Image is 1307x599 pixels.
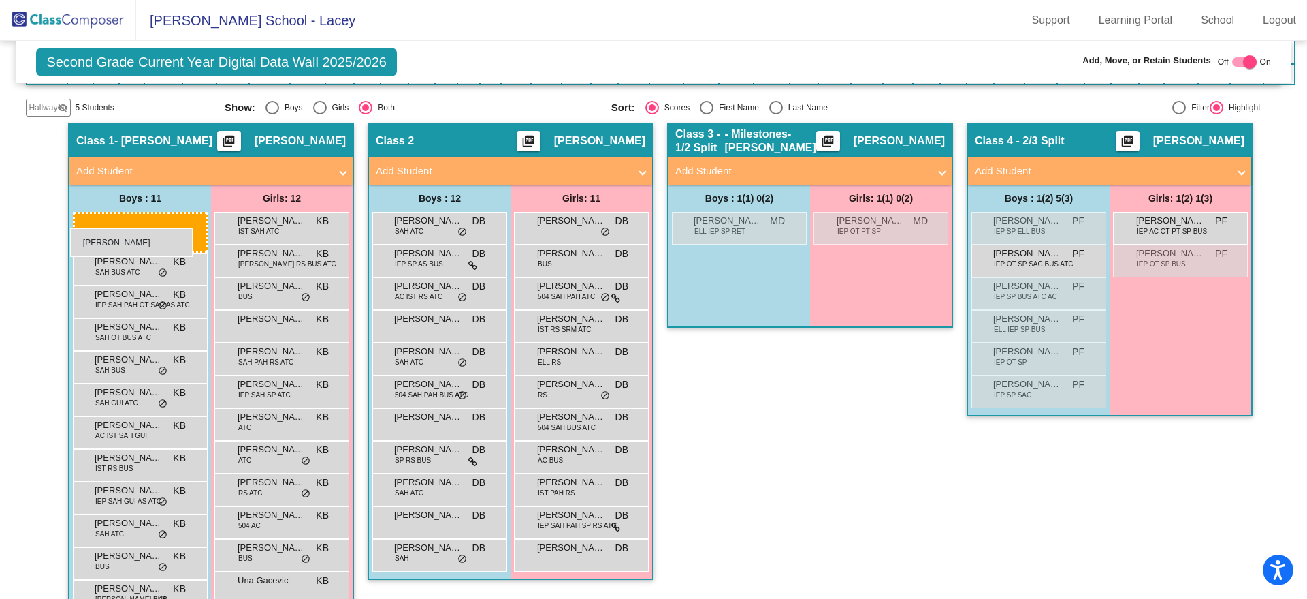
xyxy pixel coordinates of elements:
[238,541,306,555] span: [PERSON_NAME]
[238,488,262,498] span: RS ATC
[114,134,212,148] span: - [PERSON_NAME]
[95,288,163,301] span: [PERSON_NAME]
[394,214,462,228] span: [PERSON_NAME]
[554,134,645,148] span: [PERSON_NAME]
[1190,10,1245,31] a: School
[238,521,261,531] span: 504 AC
[301,456,310,467] span: do_not_disturb_alt
[994,357,1027,367] span: IEP OT SP
[69,185,211,212] div: Boys : 11
[994,259,1074,269] span: IEP OT SP SAC BUS ATC
[472,443,485,457] span: DB
[472,214,485,228] span: DB
[238,423,251,433] span: ATC
[615,345,628,359] span: DB
[538,292,595,302] span: 504 SAH PAH ATC
[136,10,355,31] span: [PERSON_NAME] School - Lacey
[668,185,810,212] div: Boys : 1(1) 0(2)
[537,214,605,228] span: [PERSON_NAME]
[95,562,110,572] span: BUS
[95,463,133,474] span: IST RS BUS
[537,443,605,457] span: [PERSON_NAME]
[255,134,346,148] span: [PERSON_NAME]
[95,451,163,465] span: [PERSON_NAME]
[615,541,628,555] span: DB
[238,574,306,587] span: Una Gacevic
[520,134,536,153] mat-icon: picture_as_pdf
[238,390,291,400] span: IEP SAH SP ATC
[238,214,306,228] span: [PERSON_NAME]
[95,300,190,310] span: IEP SAH PAH OT SAC AS ATC
[694,214,762,228] span: [PERSON_NAME] [PERSON_NAME]
[173,549,186,564] span: KB
[158,497,167,508] span: do_not_disturb_alt
[238,455,251,465] span: ATC
[820,134,836,153] mat-icon: picture_as_pdf
[327,102,349,114] div: Girls
[316,410,329,425] span: KB
[1021,10,1081,31] a: Support
[316,541,329,555] span: KB
[301,292,310,303] span: do_not_disturb_alt
[537,345,605,358] span: [PERSON_NAME]
[95,333,151,343] span: SAH OT BUS ATC
[537,410,605,424] span: [PERSON_NAME]
[173,451,186,465] span: KB
[457,358,467,369] span: do_not_disturb_alt
[993,345,1061,358] span: [PERSON_NAME]
[615,279,628,294] span: DB
[472,410,485,425] span: DB
[615,247,628,261] span: DB
[211,185,353,212] div: Girls: 12
[472,247,485,261] span: DB
[301,489,310,500] span: do_not_disturb_alt
[221,134,237,153] mat-icon: picture_as_pdf
[394,279,462,293] span: [PERSON_NAME]
[158,399,167,410] span: do_not_disturb_alt
[975,164,1228,179] mat-panel-title: Add Student
[95,484,163,497] span: [PERSON_NAME]
[517,131,540,151] button: Print Students Details
[472,476,485,490] span: DB
[394,443,462,457] span: [PERSON_NAME]
[713,102,759,114] div: First Name
[173,418,186,433] span: KB
[95,549,163,563] span: [PERSON_NAME]
[1153,134,1244,148] span: [PERSON_NAME]
[173,353,186,367] span: KB
[537,476,605,489] span: [PERSON_NAME]
[615,508,628,523] span: DB
[173,582,186,596] span: KB
[376,134,414,148] span: Class 2
[369,157,652,185] mat-expansion-panel-header: Add Student
[316,574,329,588] span: KB
[1082,54,1211,67] span: Add, Move, or Retain Students
[537,247,605,260] span: [PERSON_NAME]
[95,496,161,506] span: IEP SAH GUI AS ATC
[238,476,306,489] span: [PERSON_NAME]
[158,529,167,540] span: do_not_disturb_alt
[537,541,605,555] span: [PERSON_NAME]
[1119,134,1135,153] mat-icon: picture_as_pdf
[95,398,138,408] span: SAH GUI ATC
[668,157,952,185] mat-expansion-panel-header: Add Student
[316,214,329,228] span: KB
[1072,214,1084,228] span: PF
[600,390,610,401] span: do_not_disturb_alt
[1137,259,1186,269] span: IEP OT SP BUS
[95,320,163,334] span: [PERSON_NAME]
[1072,345,1084,359] span: PF
[1218,56,1229,68] span: Off
[457,390,467,401] span: do_not_disturb_alt
[538,521,617,531] span: IEP SAH PAH SP RS ATC
[1215,247,1227,261] span: PF
[600,227,610,238] span: do_not_disturb_alt
[615,476,628,490] span: DB
[372,102,395,114] div: Both
[993,279,1061,293] span: [PERSON_NAME]
[36,48,397,76] span: Second Grade Current Year Digital Data Wall 2025/2026
[810,185,952,212] div: Girls: 1(1) 0(2)
[993,214,1061,228] span: [PERSON_NAME] [PERSON_NAME]
[472,378,485,392] span: DB
[95,255,163,268] span: [PERSON_NAME]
